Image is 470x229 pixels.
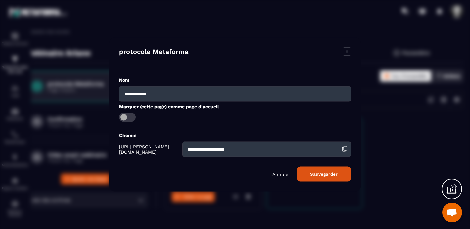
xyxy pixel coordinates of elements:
[442,203,462,222] div: Ouvrir le chat
[119,144,181,155] span: [URL][PERSON_NAME][DOMAIN_NAME]
[119,133,137,138] label: Chemin
[272,171,290,177] p: Annuler
[119,77,129,83] label: Nom
[119,48,188,57] h4: protocole Metaforma
[297,167,351,182] button: Sauvegarder
[119,104,219,109] label: Marquer (cette page) comme page d'accueil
